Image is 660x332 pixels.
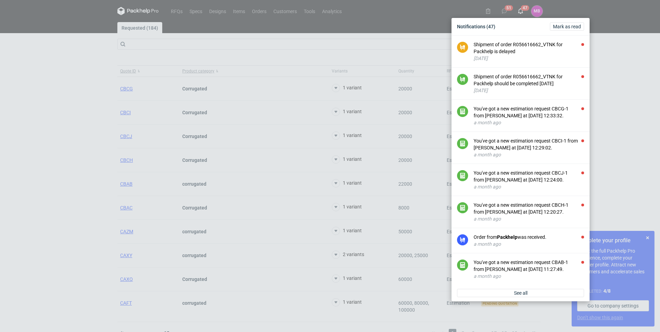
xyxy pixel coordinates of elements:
button: Shipment of order R056616662_VTNK for Packhelp should be completed [DATE][DATE] [474,73,584,94]
div: You've got a new estimation request CBAB-1 from [PERSON_NAME] at [DATE] 11:27:49. [474,259,584,273]
div: Notifications (47) [454,21,587,32]
div: a month ago [474,273,584,280]
div: [DATE] [474,87,584,94]
div: Shipment of order R056616662_VTNK for Packhelp is delayed [474,41,584,55]
div: You've got a new estimation request CBCG-1 from [PERSON_NAME] at [DATE] 12:33:32. [474,105,584,119]
div: You've got a new estimation request CBCJ-1 from [PERSON_NAME] at [DATE] 12:24:00. [474,169,584,183]
div: a month ago [474,215,584,222]
button: You've got a new estimation request CBAB-1 from [PERSON_NAME] at [DATE] 11:27:49.a month ago [474,259,584,280]
button: You've got a new estimation request CBCJ-1 from [PERSON_NAME] at [DATE] 12:24:00.a month ago [474,169,584,190]
div: Order from was received. [474,234,584,241]
button: Order fromPackhelpwas received.a month ago [474,234,584,247]
button: You've got a new estimation request CBCH-1 from [PERSON_NAME] at [DATE] 12:20:27.a month ago [474,202,584,222]
div: You've got a new estimation request CBCI-1 from [PERSON_NAME] at [DATE] 12:29:02. [474,137,584,151]
div: You've got a new estimation request CBCH-1 from [PERSON_NAME] at [DATE] 12:20:27. [474,202,584,215]
div: Shipment of order R056616662_VTNK for Packhelp should be completed [DATE] [474,73,584,87]
div: a month ago [474,151,584,158]
strong: Packhelp [497,234,517,240]
button: You've got a new estimation request CBCI-1 from [PERSON_NAME] at [DATE] 12:29:02.a month ago [474,137,584,158]
span: See all [514,291,527,295]
div: a month ago [474,119,584,126]
a: See all [457,289,584,297]
div: [DATE] [474,55,584,62]
span: Mark as read [553,24,581,29]
div: a month ago [474,241,584,247]
button: Shipment of order R056616662_VTNK for Packhelp is delayed[DATE] [474,41,584,62]
button: Mark as read [550,22,584,31]
button: You've got a new estimation request CBCG-1 from [PERSON_NAME] at [DATE] 12:33:32.a month ago [474,105,584,126]
div: a month ago [474,183,584,190]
